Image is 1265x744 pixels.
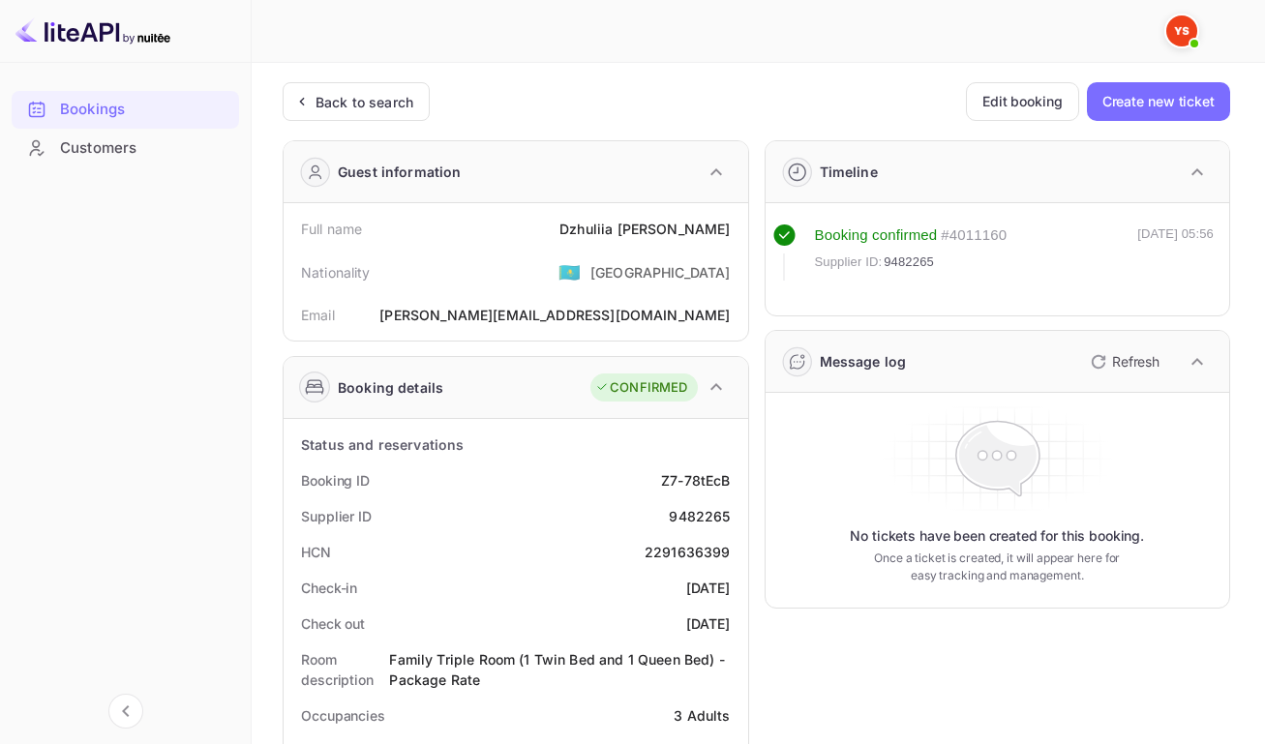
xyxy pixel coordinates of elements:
[301,613,365,634] div: Check out
[1112,351,1160,372] p: Refresh
[60,137,229,160] div: Customers
[1137,224,1214,281] div: [DATE] 05:56
[661,470,730,491] div: Z7-78tEcB
[669,506,730,526] div: 9482265
[12,91,239,129] div: Bookings
[820,162,878,182] div: Timeline
[108,694,143,729] button: Collapse navigation
[379,305,730,325] div: [PERSON_NAME][EMAIL_ADDRESS][DOMAIN_NAME]
[595,378,687,398] div: CONFIRMED
[15,15,170,46] img: LiteAPI logo
[686,578,731,598] div: [DATE]
[559,219,730,239] div: Dzhuliia [PERSON_NAME]
[12,130,239,167] div: Customers
[558,254,581,289] span: United States
[316,92,413,112] div: Back to search
[60,99,229,121] div: Bookings
[301,705,385,726] div: Occupancies
[301,219,362,239] div: Full name
[301,542,331,562] div: HCN
[301,578,357,598] div: Check-in
[301,305,335,325] div: Email
[1087,82,1230,121] button: Create new ticket
[301,649,389,690] div: Room description
[815,224,938,247] div: Booking confirmed
[590,262,731,283] div: [GEOGRAPHIC_DATA]
[338,377,443,398] div: Booking details
[884,253,934,272] span: 9482265
[966,82,1079,121] button: Edit booking
[874,550,1121,584] p: Once a ticket is created, it will appear here for easy tracking and management.
[820,351,907,372] div: Message log
[12,91,239,127] a: Bookings
[301,506,372,526] div: Supplier ID
[645,542,731,562] div: 2291636399
[674,705,730,726] div: 3 Adults
[389,649,730,690] div: Family Triple Room (1 Twin Bed and 1 Queen Bed) - Package Rate
[12,130,239,165] a: Customers
[815,253,883,272] span: Supplier ID:
[686,613,731,634] div: [DATE]
[301,262,371,283] div: Nationality
[1079,346,1167,377] button: Refresh
[1166,15,1197,46] img: Yandex Support
[301,434,464,455] div: Status and reservations
[941,224,1007,247] div: # 4011160
[850,526,1144,546] p: No tickets have been created for this booking.
[301,470,370,491] div: Booking ID
[338,162,462,182] div: Guest information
